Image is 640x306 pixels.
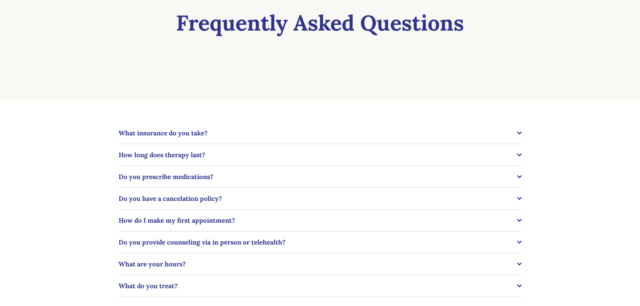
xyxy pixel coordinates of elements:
button: What are your hours? [119,253,522,275]
button: What do you treat? [119,275,522,297]
h1: Frequently Asked Questions [119,11,522,35]
span: What do you treat? [119,282,517,290]
span: Do you have a cancelation policy? [119,194,517,203]
button: Do you have a cancelation policy? [119,188,522,209]
span: How long does therapy last? [119,151,517,159]
span: Do you prescribe medications? [119,173,517,181]
button: What insurance do you take? [119,122,522,144]
span: How do I make my first appointment? [119,216,517,224]
span: What are your hours? [119,260,517,268]
button: Do you provide counseling via in person or telehealth? [119,231,522,253]
button: How long does therapy last? [119,144,522,166]
button: How do I make my first appointment? [119,210,522,231]
span: Do you provide counseling via in person or telehealth? [119,238,517,246]
span: What insurance do you take? [119,129,517,137]
button: Do you prescribe medications? [119,166,522,187]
